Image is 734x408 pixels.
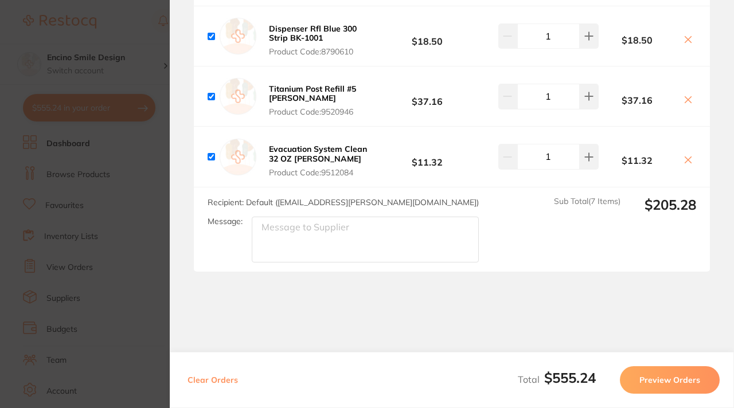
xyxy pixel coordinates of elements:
[544,369,596,386] b: $555.24
[518,374,596,385] span: Total
[269,107,375,116] span: Product Code: 9520946
[599,95,676,105] b: $37.16
[620,366,720,394] button: Preview Orders
[269,84,356,103] b: Titanium Post Refill #5 [PERSON_NAME]
[266,84,378,117] button: Titanium Post Refill #5 [PERSON_NAME] Product Code:9520946
[220,78,256,115] img: empty.jpg
[266,144,378,177] button: Evacuation System Clean 32 OZ [PERSON_NAME] Product Code:9512084
[184,366,241,394] button: Clear Orders
[378,26,476,47] b: $18.50
[220,18,256,54] img: empty.jpg
[269,47,375,56] span: Product Code: 8790610
[378,86,476,107] b: $37.16
[269,23,357,43] b: Dispenser Rfl Blue 300 Strip BK-1001
[554,197,620,262] span: Sub Total ( 7 Items)
[208,197,479,207] span: Recipient: Default ( [EMAIL_ADDRESS][PERSON_NAME][DOMAIN_NAME] )
[266,23,378,57] button: Dispenser Rfl Blue 300 Strip BK-1001 Product Code:8790610
[208,217,243,226] label: Message:
[599,155,676,166] b: $11.32
[630,197,696,262] output: $205.28
[269,168,375,177] span: Product Code: 9512084
[269,144,367,163] b: Evacuation System Clean 32 OZ [PERSON_NAME]
[220,139,256,175] img: empty.jpg
[599,35,676,45] b: $18.50
[378,146,476,167] b: $11.32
